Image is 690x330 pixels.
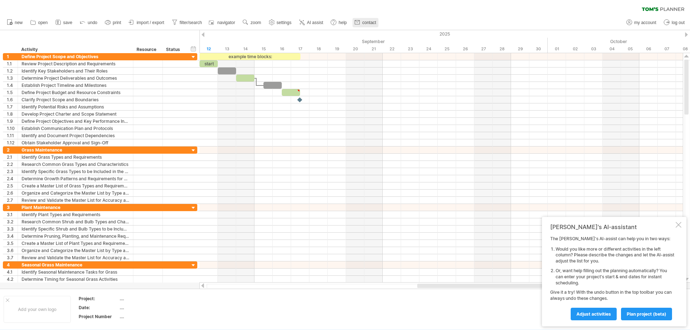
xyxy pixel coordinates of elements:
[22,103,129,110] div: Identify Potential Risks and Assumptions
[22,75,129,82] div: Determine Project Deliverables and Outcomes
[603,45,621,53] div: Saturday, 4 October 2025
[120,305,180,311] div: ....
[22,161,129,168] div: Research Common Grass Types and Characteristics
[22,139,129,146] div: Obtain Stakeholder Approval and Sign-Off
[353,18,378,27] a: contact
[7,53,18,60] div: 1
[7,82,18,89] div: 1.4
[576,311,611,317] span: Adjust activities
[339,20,347,25] span: help
[7,89,18,96] div: 1.5
[550,223,674,231] div: [PERSON_NAME]'s AI-assistant
[662,18,687,27] a: log out
[22,125,129,132] div: Establish Communication Plan and Protocols
[7,60,18,67] div: 1.1
[550,236,674,320] div: The [PERSON_NAME]'s AI-assist can help you in two ways: Give it a try! With the undo button in th...
[22,68,129,74] div: Identify Key Stakeholders and Their Roles
[634,20,656,25] span: my account
[78,18,100,27] a: undo
[7,111,18,117] div: 1.8
[54,18,74,27] a: save
[383,45,401,53] div: Monday, 22 September 2025
[362,20,376,25] span: contact
[401,45,419,53] div: Tuesday, 23 September 2025
[328,45,346,53] div: Friday, 19 September 2025
[22,233,129,240] div: Determine Pruning, Planting, and Maintenance Requirements for Each Type
[22,261,129,268] div: Seasonal Grass Maintenance
[7,175,18,182] div: 2.4
[22,226,129,232] div: Identify Specific Shrub and Bulb Types to be Included in the Timeline
[79,296,118,302] div: Project:
[7,204,18,211] div: 3
[22,82,129,89] div: Establish Project Timeline and Milestones
[548,45,566,53] div: Wednesday, 1 October 2025
[556,246,674,264] li: Would you like more or different activities in the left column? Please describe the changes and l...
[7,240,18,247] div: 3.5
[199,45,218,53] div: Friday, 12 September 2025
[7,168,18,175] div: 2.3
[254,45,273,53] div: Monday, 15 September 2025
[7,182,18,189] div: 2.5
[22,247,129,254] div: Organize and Categorize the Master List by Type and Requirement
[236,45,254,53] div: Sunday, 14 September 2025
[627,311,666,317] span: plan project (beta)
[79,313,118,320] div: Project Number
[113,20,121,25] span: print
[22,96,129,103] div: Clarify Project Scope and Boundaries
[103,18,123,27] a: print
[7,254,18,261] div: 3.7
[22,147,129,153] div: Grass Maintenance
[7,154,18,161] div: 2.1
[22,53,129,60] div: Define Project Scope and Objectives
[22,118,129,125] div: Define Project Objectives and Key Performance Indicators
[22,60,129,67] div: Review Project Description and Requirements
[79,305,118,311] div: Date:
[22,89,129,96] div: Define Project Budget and Resource Constraints
[346,45,364,53] div: Saturday, 20 September 2025
[7,269,18,275] div: 4.1
[218,45,236,53] div: Saturday, 13 September 2025
[22,240,129,247] div: Create a Master List of Plant Types and Requirements
[170,18,204,27] a: filter/search
[22,204,129,211] div: Plant Maintenance
[5,18,25,27] a: new
[364,45,383,53] div: Sunday, 21 September 2025
[438,45,456,53] div: Thursday, 25 September 2025
[7,233,18,240] div: 3.4
[309,45,328,53] div: Thursday, 18 September 2025
[4,296,71,323] div: Add your own logo
[571,308,617,320] a: Adjust activities
[621,308,672,320] a: plan project (beta)
[127,18,166,27] a: import / export
[22,190,129,196] div: Organize and Categorize the Master List by Type and Requirement
[7,276,18,283] div: 4.2
[22,276,129,283] div: Determine Timing for Seasonal Grass Activities
[21,46,129,53] div: Activity
[307,20,323,25] span: AI assist
[7,125,18,132] div: 1.10
[22,182,129,189] div: Create a Master List of Grass Types and Requirements
[7,75,18,82] div: 1.3
[208,18,237,27] a: navigator
[511,45,529,53] div: Monday, 29 September 2025
[22,211,129,218] div: Identify Plant Types and Requirements
[22,111,129,117] div: Develop Project Charter and Scope Statement
[28,18,50,27] a: open
[250,20,261,25] span: zoom
[625,18,658,27] a: my account
[474,45,493,53] div: Saturday, 27 September 2025
[7,118,18,125] div: 1.9
[137,20,164,25] span: import / export
[22,197,129,204] div: Review and Validate the Master List for Accuracy and Completeness
[199,60,218,67] div: start
[556,268,674,286] li: Or, want help filling out the planning automatically? You can enter your project's start & end da...
[22,154,129,161] div: Identify Grass Types and Requirements
[267,18,294,27] a: settings
[166,46,182,53] div: Status
[7,103,18,110] div: 1.7
[7,132,18,139] div: 1.11
[22,254,129,261] div: Review and Validate the Master List for Accuracy and Completeness
[22,218,129,225] div: Research Common Shrub and Bulb Types and Characteristics
[180,20,202,25] span: filter/search
[38,20,48,25] span: open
